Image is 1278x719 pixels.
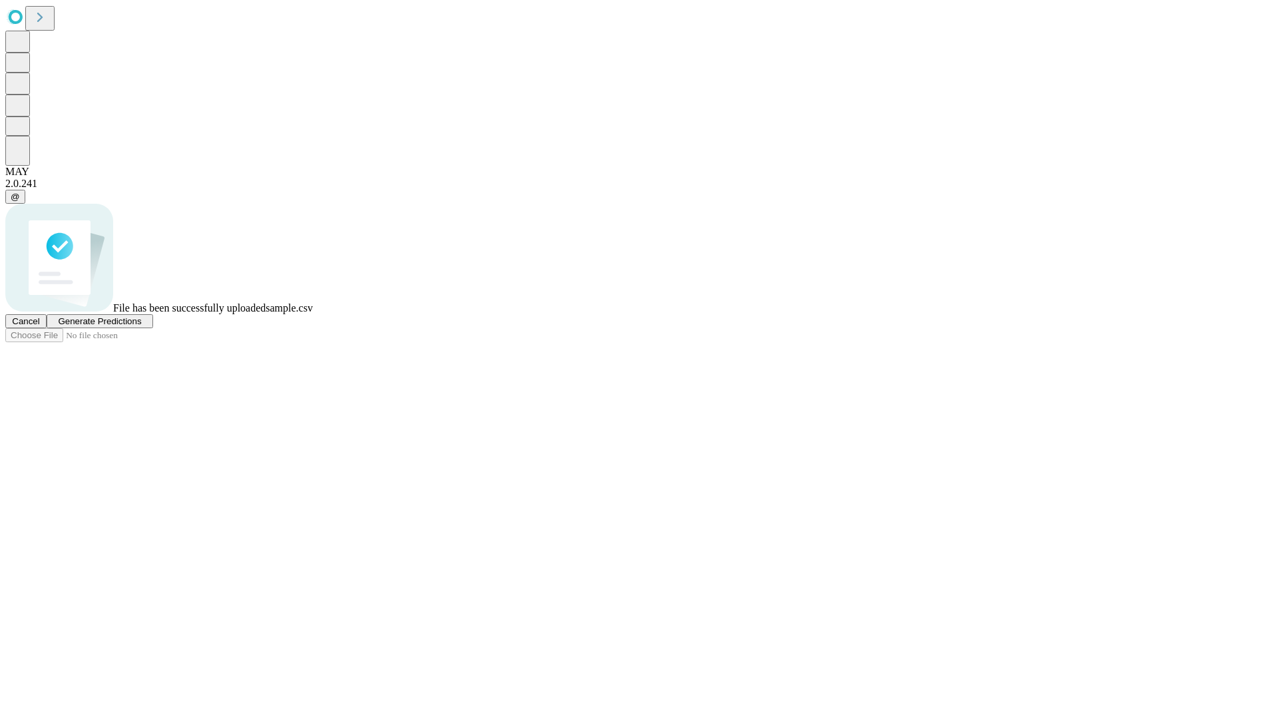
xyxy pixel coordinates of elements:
span: sample.csv [266,302,313,314]
span: Cancel [12,316,40,326]
div: MAY [5,166,1273,178]
button: Generate Predictions [47,314,153,328]
span: Generate Predictions [58,316,141,326]
span: @ [11,192,20,202]
button: @ [5,190,25,204]
div: 2.0.241 [5,178,1273,190]
span: File has been successfully uploaded [113,302,266,314]
button: Cancel [5,314,47,328]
